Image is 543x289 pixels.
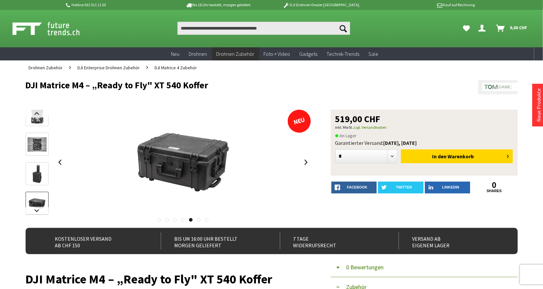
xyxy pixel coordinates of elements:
[510,22,528,33] span: 0,00 CHF
[494,22,531,35] a: Warenkorb
[476,22,491,35] a: Hi, Giuseppe - Dein Konto
[155,65,197,71] span: DJI Matrice 4 Zubehör
[322,47,364,61] a: Technik-Trends
[26,80,419,90] h1: DJI Matrice M4 – „Ready to Fly" XT 540 Koffer
[471,182,517,189] a: 0
[167,47,184,61] a: Neu
[29,65,63,71] span: Drohnen Zubehör
[189,51,207,57] span: Drohnen
[171,51,180,57] span: Neu
[26,60,66,75] a: Drohnen Zubehör
[396,185,412,189] span: twitter
[432,153,447,160] span: In den
[535,88,542,122] a: Neue Produkte
[331,257,518,277] button: 0 Bewertungen
[399,233,503,249] div: Versand ab eigenem Lager
[471,189,517,193] a: shares
[42,233,147,249] div: Kostenloser Versand ab CHF 150
[369,51,379,57] span: Sale
[259,47,295,61] a: Foto + Video
[78,65,140,71] span: DJI Enterprise Drohnen Zubehör
[327,51,360,57] span: Technik-Trends
[335,123,513,131] p: inkl. MwSt.
[74,60,143,75] a: DJI Enterprise Drohnen Zubehör
[448,153,474,160] span: Warenkorb
[178,22,350,35] input: Produkt, Marke, Kategorie, EAN, Artikelnummer…
[65,1,167,9] p: Hotline 032 511 11 03
[460,22,473,35] a: Meine Favoriten
[280,233,385,249] div: 7 Tage Widerrufsrecht
[335,132,357,140] span: An Lager
[442,185,459,189] span: LinkedIn
[425,182,470,193] a: LinkedIn
[167,1,270,9] p: Bis 16 Uhr bestellt, morgen geliefert.
[12,20,94,37] img: Shop Futuretrends - zur Startseite wechseln
[152,60,200,75] a: DJI Matrice 4 Zubehör
[26,275,311,284] h1: DJI Matrice M4 – „Ready to Fly" XT 540 Koffer
[378,182,424,193] a: twitter
[161,233,265,249] div: Bis um 16:00 Uhr bestellt Morgen geliefert
[478,80,518,94] img: TomCase
[335,140,513,146] div: Garantierter Versand:
[217,51,255,57] span: Drohnen Zubehör
[184,47,212,61] a: Drohnen
[364,47,383,61] a: Sale
[353,125,387,130] a: zzgl. Versandkosten
[347,185,367,189] span: facebook
[401,149,513,163] button: In den Warenkorb
[300,51,318,57] span: Gadgets
[336,22,350,35] button: Suchen
[270,1,372,9] p: DJI Drohnen Dealer [GEOGRAPHIC_DATA]
[372,1,475,9] p: Kauf auf Rechnung
[335,114,381,123] span: 519,00 CHF
[331,182,377,193] a: facebook
[264,51,290,57] span: Foto + Video
[295,47,322,61] a: Gadgets
[384,140,417,146] b: [DATE], [DATE]
[212,47,259,61] a: Drohnen Zubehör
